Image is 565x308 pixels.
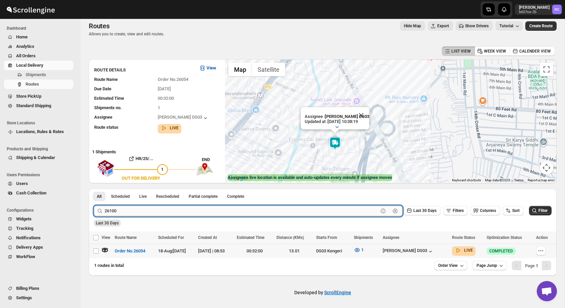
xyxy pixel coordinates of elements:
button: Shipping & Calendar [4,153,73,162]
span: Order No.26054 [158,77,188,82]
span: Assignee [383,235,399,240]
span: Shipments [354,235,373,240]
b: HR/25/... [136,156,153,161]
p: [PERSON_NAME] [519,5,550,10]
span: Filters [453,208,464,213]
button: Toggle fullscreen view [540,63,553,76]
button: Tutorial [495,21,523,31]
button: LIVE [160,125,179,131]
button: Shipments [4,70,73,80]
b: [PERSON_NAME] DS03 [325,114,369,119]
span: Routes [26,82,39,87]
button: Delivery Apps [4,243,73,252]
button: Users [4,179,73,188]
a: Report a map error [528,178,555,182]
span: Export [437,23,449,29]
b: View [206,65,216,70]
input: Search Route Name Eg.Order No.26054 [105,206,378,216]
button: Columns [470,206,500,215]
span: Standard Shipping [16,103,51,108]
p: Allows you to create, view and edit routes. [89,31,164,37]
span: CALENDER VIEW [519,49,551,54]
button: WEEK VIEW [475,47,510,56]
span: Configurations [7,208,76,213]
button: [PERSON_NAME] DS03 [158,115,209,121]
span: Products and Shipping [7,146,76,152]
span: Order No.26054 [115,248,145,254]
button: Page Jump [473,261,506,270]
span: Widgets [16,216,32,221]
span: Created At [198,235,217,240]
span: Home [16,34,28,39]
span: Cash Collection [16,190,46,195]
span: 18-Aug | [DATE] [158,248,186,253]
button: Keyboard shortcuts [452,178,481,183]
div: END [202,156,222,163]
span: Starts From [316,235,337,240]
a: Open this area in Google Maps (opens a new window) [227,174,249,183]
button: Clear [392,208,399,214]
button: Tracking [4,224,73,233]
span: Local Delivery [16,63,43,68]
span: 1 [161,167,163,172]
span: Route status [94,125,118,130]
span: Scheduled [111,194,130,199]
button: Filter [529,206,552,215]
button: Last 30 Days [404,206,441,215]
button: User menu [515,4,562,15]
nav: Pagination [512,261,551,270]
button: Map action label [400,21,425,31]
span: Route Status [452,235,475,240]
span: View [102,235,110,240]
a: Terms [514,178,524,182]
button: Order View [434,261,467,270]
span: Analytics [16,44,34,49]
button: Filters [443,206,468,215]
span: Create Route [529,23,553,29]
div: [PERSON_NAME] DS03 [383,248,434,255]
span: Sort [512,208,520,213]
b: LIVE [464,248,473,253]
span: Order View [438,263,458,268]
span: Routes [89,22,110,30]
div: OUT FOR DELIVERY [122,175,160,182]
span: 1 [361,247,364,252]
button: Routes [4,80,73,89]
span: WEEK VIEW [484,49,506,54]
span: Store PickUp [16,94,41,99]
span: Shipments no. [94,105,122,110]
span: Delivery Apps [16,245,43,250]
span: 1 routes in total [94,263,124,268]
b: LIVE [170,126,179,130]
span: Billing Plans [16,286,39,291]
p: Developed by [294,289,351,296]
b: 1 Shipments [89,146,116,154]
span: All [97,194,102,199]
span: 00:32:00 [158,96,174,101]
span: Distance (KMs) [276,235,304,240]
span: Tracking [16,226,33,231]
button: Show satellite imagery [252,63,285,76]
span: All Orders [16,53,36,58]
span: Estimated Time [94,96,124,101]
span: Users Permissions [7,172,76,178]
p: Updated at : [DATE] 10:38:19 [305,119,369,124]
button: Analytics [4,42,73,51]
img: shop.svg [97,155,114,182]
span: Locations, Rules & Rates [16,129,64,134]
img: trip_end.png [196,163,213,176]
p: b607ea-2b [519,10,550,14]
button: WorkFlow [4,252,73,261]
button: All routes [93,192,106,201]
img: Google [227,174,249,183]
button: Home [4,32,73,42]
button: Order No.26054 [111,246,149,256]
span: LIST VIEW [451,49,471,54]
text: RC [555,7,559,12]
span: Map data ©2025 [485,178,510,182]
span: Complete [227,194,244,199]
span: 1 [158,105,160,110]
span: Notifications [16,235,41,240]
button: Export [428,21,453,31]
